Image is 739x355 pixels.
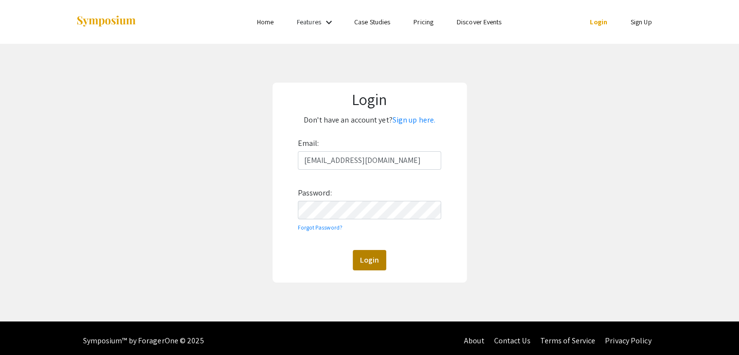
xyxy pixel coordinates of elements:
a: Forgot Password? [298,224,343,231]
a: Contact Us [494,336,530,346]
p: Don't have an account yet? [280,112,460,128]
a: Sign up here. [393,115,435,125]
a: Pricing [413,18,433,26]
a: Privacy Policy [605,336,651,346]
a: Terms of Service [540,336,595,346]
img: Symposium by ForagerOne [76,15,137,28]
label: Password: [298,185,332,201]
label: Email: [298,136,319,151]
a: Sign Up [631,18,652,26]
a: Home [257,18,274,26]
a: Case Studies [354,18,390,26]
mat-icon: Expand Features list [323,17,335,28]
a: Discover Events [457,18,502,26]
button: Login [353,250,386,270]
h1: Login [280,90,460,108]
iframe: Chat [7,311,41,348]
a: About [464,336,484,346]
a: Features [297,18,321,26]
a: Login [590,18,607,26]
